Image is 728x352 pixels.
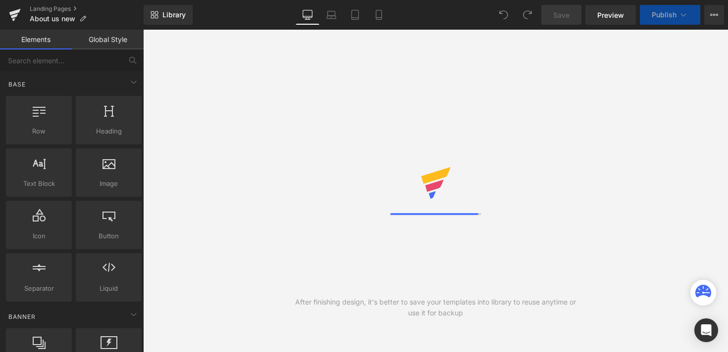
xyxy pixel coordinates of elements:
span: Image [79,178,139,189]
span: Icon [9,231,69,241]
a: Preview [585,5,636,25]
div: Open Intercom Messenger [694,318,718,342]
button: More [704,5,724,25]
a: Global Style [72,30,144,49]
button: Publish [640,5,700,25]
span: Separator [9,283,69,294]
a: Mobile [367,5,391,25]
div: After finishing design, it's better to save your templates into library to reuse anytime or use i... [289,297,582,318]
span: About us new [30,15,75,23]
span: Text Block [9,178,69,189]
button: Redo [518,5,537,25]
span: Save [553,10,570,20]
a: Tablet [343,5,367,25]
span: Liquid [79,283,139,294]
span: Library [162,10,186,19]
a: Landing Pages [30,5,144,13]
span: Button [79,231,139,241]
span: Publish [652,11,676,19]
a: Desktop [296,5,319,25]
span: Base [7,80,27,89]
span: Heading [79,126,139,136]
a: New Library [144,5,193,25]
span: Banner [7,312,37,321]
span: Row [9,126,69,136]
span: Preview [597,10,624,20]
button: Undo [494,5,514,25]
a: Laptop [319,5,343,25]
